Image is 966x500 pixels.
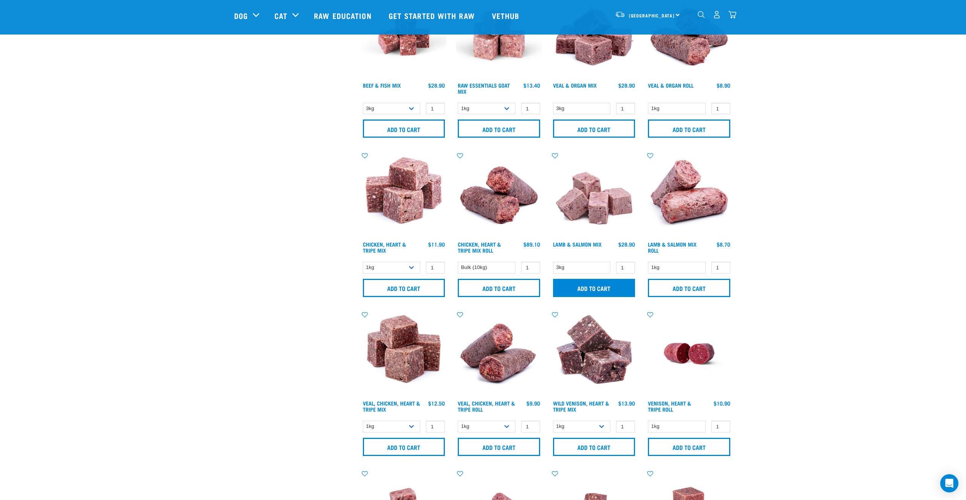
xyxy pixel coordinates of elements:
a: Chicken, Heart & Tripe Mix Roll [458,243,501,252]
div: $28.90 [618,82,635,88]
input: 1 [521,103,540,115]
div: $89.10 [523,241,540,247]
input: Add to cart [363,279,445,297]
div: $9.90 [526,400,540,406]
img: van-moving.png [615,11,625,18]
a: Wild Venison, Heart & Tripe Mix [553,402,609,410]
div: $13.90 [618,400,635,406]
img: Chicken Heart Tripe Roll 01 [456,151,542,237]
img: 1029 Lamb Salmon Mix 01 [551,151,637,237]
span: [GEOGRAPHIC_DATA] [629,14,675,17]
div: $10.90 [714,400,730,406]
div: $8.90 [717,82,730,88]
img: Raw Essentials Venison Heart & Tripe Hypoallergenic Raw Pet Food Bulk Roll Unwrapped [646,311,732,397]
input: Add to cart [458,279,540,297]
input: 1 [426,103,445,115]
input: Add to cart [648,119,730,138]
input: 1 [521,421,540,432]
input: 1 [616,103,635,115]
a: Get started with Raw [381,0,484,31]
img: home-icon-1@2x.png [698,11,705,18]
input: 1 [711,103,730,115]
a: Vethub [484,0,529,31]
img: 1171 Venison Heart Tripe Mix 01 [551,311,637,397]
a: Chicken, Heart & Tripe Mix [363,243,406,252]
input: 1 [616,421,635,432]
a: Veal, Chicken, Heart & Tripe Mix [363,402,420,410]
input: Add to cart [648,438,730,456]
a: Lamb & Salmon Mix [553,243,602,245]
div: Open Intercom Messenger [940,474,958,492]
img: Veal Chicken Heart Tripe Mix 01 [361,311,447,397]
input: Add to cart [553,279,635,297]
img: home-icon@2x.png [728,11,736,19]
a: Venison, Heart & Tripe Roll [648,402,691,410]
input: Add to cart [363,438,445,456]
img: 1263 Chicken Organ Roll 02 [456,311,542,397]
input: Add to cart [553,119,635,138]
img: 1062 Chicken Heart Tripe Mix 01 [361,151,447,237]
input: 1 [711,262,730,274]
a: Raw Education [306,0,381,31]
a: Veal, Chicken, Heart & Tripe Roll [458,402,515,410]
input: 1 [711,421,730,432]
input: 1 [521,262,540,274]
a: Veal & Organ Roll [648,84,693,86]
input: 1 [426,421,445,432]
div: $11.90 [428,241,445,247]
a: Veal & Organ Mix [553,84,597,86]
div: $8.70 [717,241,730,247]
div: $12.50 [428,400,445,406]
div: $28.90 [428,82,445,88]
input: Add to cart [458,438,540,456]
img: user.png [713,11,721,19]
input: Add to cart [553,438,635,456]
input: 1 [426,262,445,274]
input: 1 [616,262,635,274]
img: 1261 Lamb Salmon Roll 01 [646,151,732,237]
a: Beef & Fish Mix [363,84,401,86]
a: Dog [234,10,248,21]
input: Add to cart [458,119,540,138]
input: Add to cart [363,119,445,138]
a: Lamb & Salmon Mix Roll [648,243,697,252]
div: $13.40 [523,82,540,88]
input: Add to cart [648,279,730,297]
a: Raw Essentials Goat Mix [458,84,510,93]
a: Cat [274,10,287,21]
div: $28.90 [618,241,635,247]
